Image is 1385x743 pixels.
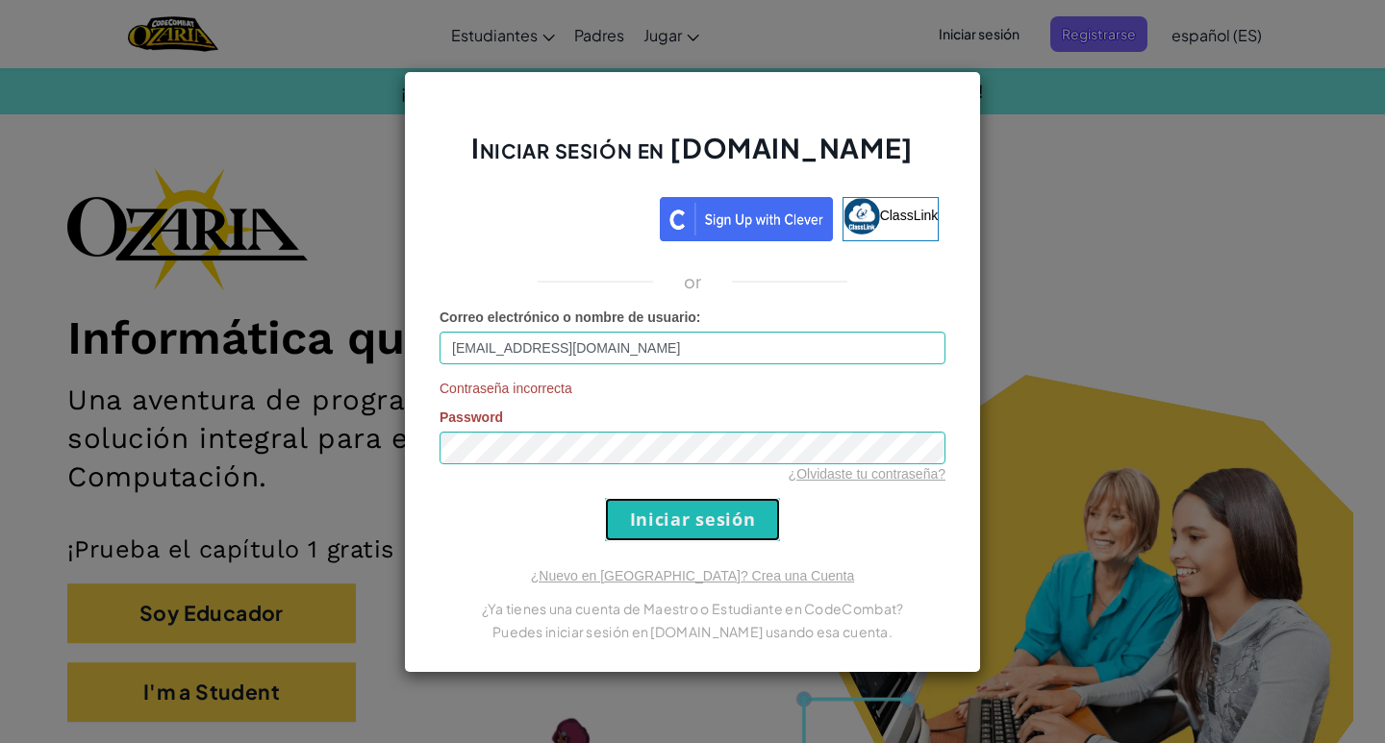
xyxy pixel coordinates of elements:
[440,310,696,325] span: Correo electrónico o nombre de usuario
[660,197,833,241] img: clever_sso_button@2x.png
[531,568,854,583] a: ¿Nuevo en [GEOGRAPHIC_DATA]? Crea una Cuenta
[789,466,945,482] a: ¿Olvidaste tu contraseña?
[684,270,702,293] p: or
[844,198,880,235] img: classlink-logo-small.png
[437,195,660,237] iframe: Botón de Acceder con Google
[440,597,945,620] p: ¿Ya tienes una cuenta de Maestro o Estudiante en CodeCombat?
[440,130,945,186] h2: Iniciar sesión en [DOMAIN_NAME]
[440,379,945,398] span: Contraseña incorrecta
[880,207,939,222] span: ClassLink
[605,498,780,541] input: Iniciar sesión
[440,620,945,643] p: Puedes iniciar sesión en [DOMAIN_NAME] usando esa cuenta.
[440,308,701,327] label: :
[440,409,503,425] span: Password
